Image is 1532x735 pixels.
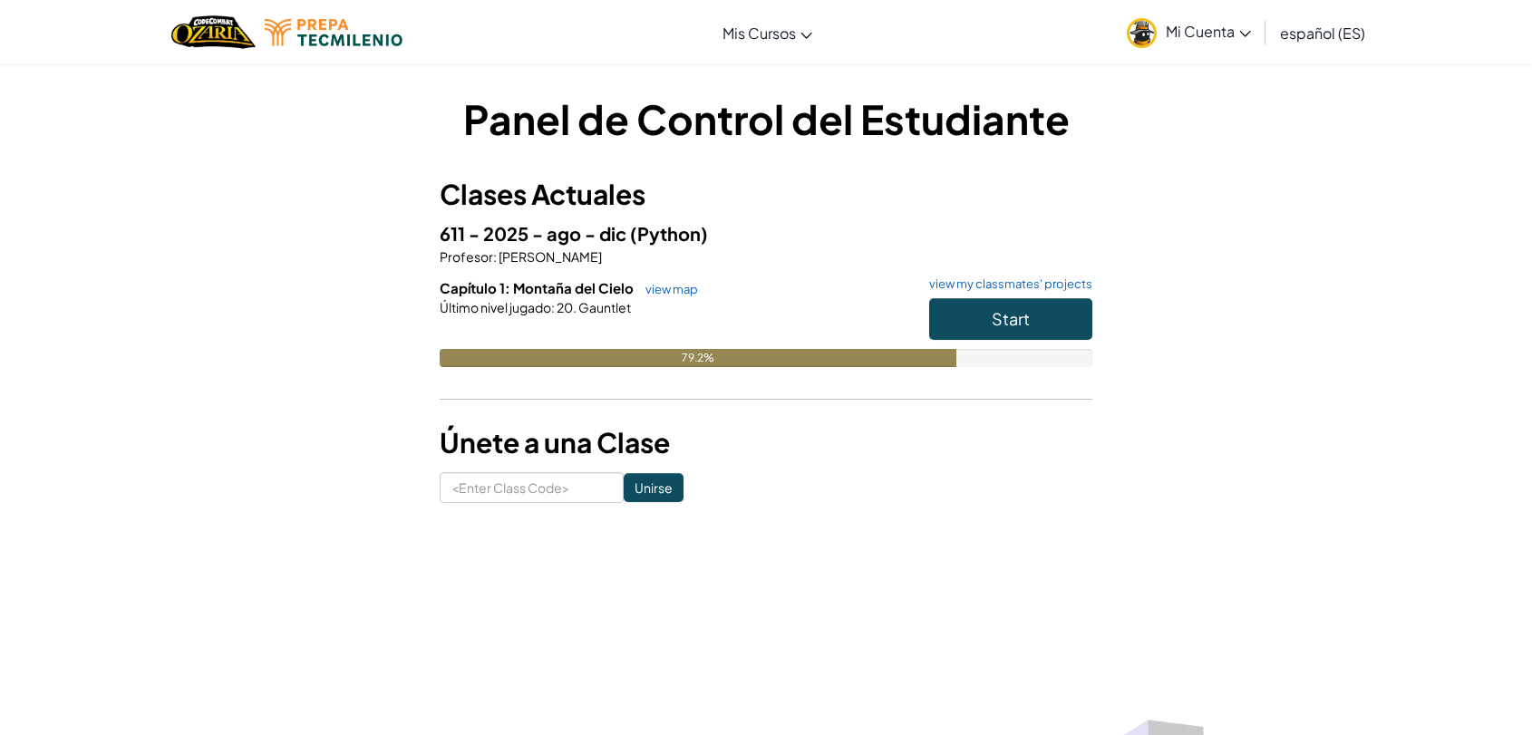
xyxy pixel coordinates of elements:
[1166,22,1251,41] span: Mi Cuenta
[630,222,708,245] span: (Python)
[992,308,1030,329] span: Start
[265,19,402,46] img: Tecmilenio logo
[920,278,1092,290] a: view my classmates' projects
[713,8,821,57] a: Mis Cursos
[929,298,1092,340] button: Start
[577,299,631,315] span: Gauntlet
[440,174,1092,215] h3: Clases Actuales
[171,14,256,51] img: Home
[1280,24,1365,43] span: español (ES)
[440,279,636,296] span: Capítulo 1: Montaña del Cielo
[440,422,1092,463] h3: Únete a una Clase
[722,24,796,43] span: Mis Cursos
[440,248,493,265] span: Profesor
[440,472,624,503] input: <Enter Class Code>
[1271,8,1374,57] a: español (ES)
[497,248,602,265] span: [PERSON_NAME]
[551,299,555,315] span: :
[493,248,497,265] span: :
[440,299,551,315] span: Último nivel jugado
[624,473,684,502] input: Unirse
[636,282,698,296] a: view map
[1118,4,1260,61] a: Mi Cuenta
[440,222,630,245] span: 611 - 2025 - ago - dic
[555,299,577,315] span: 20.
[171,14,256,51] a: Ozaria by CodeCombat logo
[1127,18,1157,48] img: avatar
[440,349,956,367] div: 79.2%
[440,91,1092,147] h1: Panel de Control del Estudiante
